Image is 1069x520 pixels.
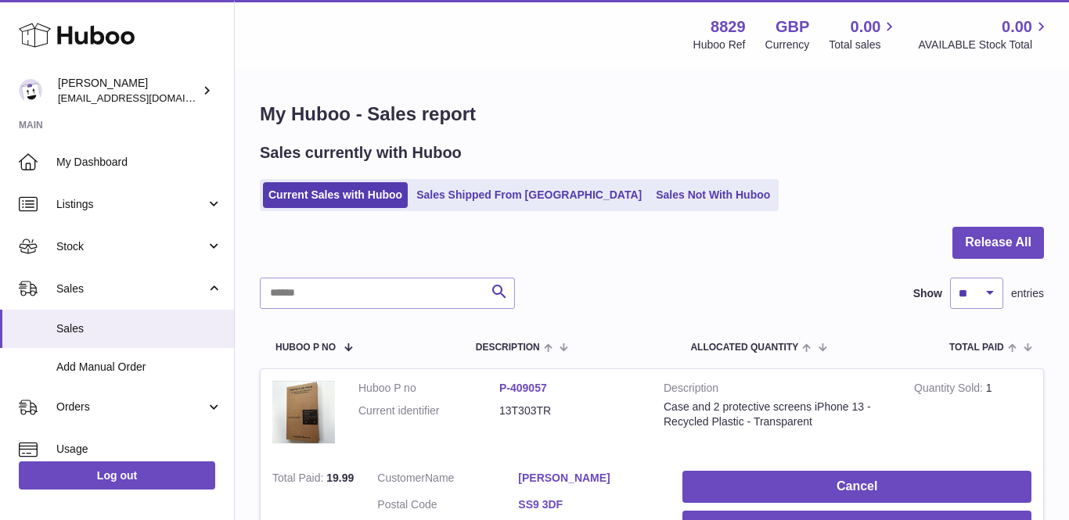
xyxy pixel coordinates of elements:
[518,497,659,512] a: SS9 3DF
[693,38,746,52] div: Huboo Ref
[518,471,659,486] a: [PERSON_NAME]
[949,342,1004,353] span: Total paid
[664,400,891,429] div: Case and 2 protective screens iPhone 13 - Recycled Plastic - Transparent
[690,342,798,353] span: ALLOCATED Quantity
[260,142,462,163] h2: Sales currently with Huboo
[58,91,230,104] span: [EMAIL_ADDRESS][DOMAIN_NAME]
[650,182,776,208] a: Sales Not With Huboo
[499,403,640,418] dd: 13T303TR
[377,497,518,516] dt: Postal Code
[56,155,222,170] span: My Dashboard
[476,342,540,353] span: Description
[1002,16,1032,38] span: 0.00
[664,381,891,400] strong: Description
[19,79,42,102] img: commandes@kpmatech.com
[914,382,986,398] strong: Quantity Sold
[56,239,206,254] span: Stock
[377,472,425,484] span: Customer
[851,16,881,38] span: 0.00
[56,400,206,414] span: Orders
[275,342,336,353] span: Huboo P no
[499,382,547,394] a: P-409057
[411,182,647,208] a: Sales Shipped From [GEOGRAPHIC_DATA]
[358,403,499,418] dt: Current identifier
[58,76,199,106] div: [PERSON_NAME]
[1011,286,1044,301] span: entries
[358,381,499,396] dt: Huboo P no
[56,360,222,375] span: Add Manual Order
[56,197,206,212] span: Listings
[263,182,408,208] a: Current Sales with Huboo
[913,286,942,301] label: Show
[902,369,1043,459] td: 1
[56,442,222,457] span: Usage
[776,16,809,38] strong: GBP
[952,227,1044,259] button: Release All
[272,472,326,488] strong: Total Paid
[765,38,810,52] div: Currency
[829,38,898,52] span: Total sales
[260,102,1044,127] h1: My Huboo - Sales report
[272,381,335,443] img: 88291680273440.png
[326,472,354,484] span: 19.99
[829,16,898,52] a: 0.00 Total sales
[918,38,1050,52] span: AVAILABLE Stock Total
[682,471,1031,503] button: Cancel
[918,16,1050,52] a: 0.00 AVAILABLE Stock Total
[19,461,215,490] a: Log out
[711,16,746,38] strong: 8829
[56,321,222,336] span: Sales
[377,471,518,490] dt: Name
[56,282,206,296] span: Sales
